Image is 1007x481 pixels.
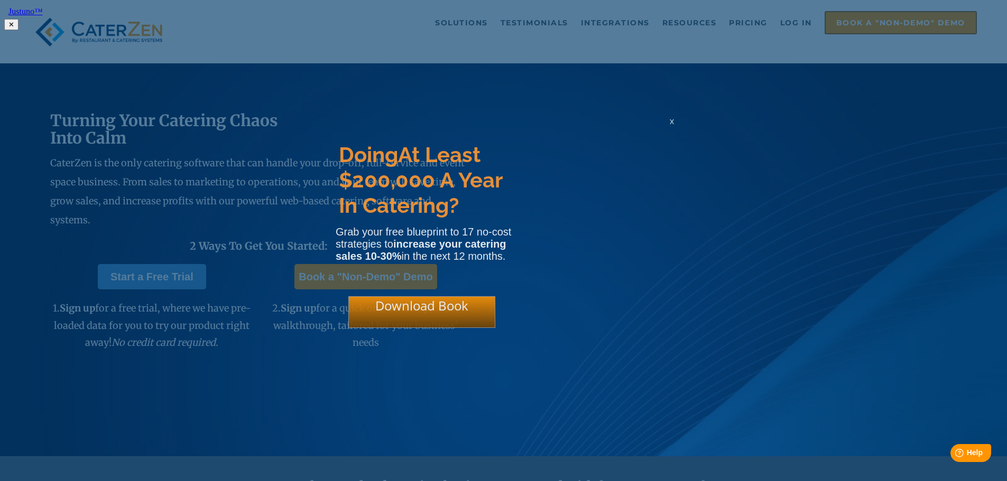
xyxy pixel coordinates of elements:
[348,296,495,328] div: Download Book
[339,142,502,218] span: At Least $200,000 A Year In Catering?
[663,116,680,137] div: x
[375,297,468,314] span: Download Book
[336,238,506,262] strong: increase your catering sales 10-30%
[339,142,398,167] span: Doing
[336,226,511,262] span: Grab your free blueprint to 17 no-cost strategies to in the next 12 months.
[4,19,19,30] button: ✕
[670,116,674,126] span: x
[913,440,995,469] iframe: Help widget launcher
